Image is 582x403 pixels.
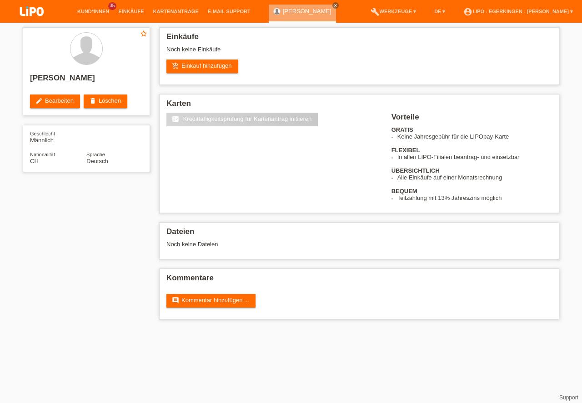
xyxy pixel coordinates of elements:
a: fact_check Kreditfähigkeitsprüfung für Kartenantrag initiieren [166,113,318,126]
h2: Einkäufe [166,32,552,46]
b: GRATIS [391,126,413,133]
a: add_shopping_cartEinkauf hinzufügen [166,60,238,73]
a: Kartenanträge [149,9,203,14]
h2: Dateien [166,227,552,241]
a: buildWerkzeuge ▾ [366,9,421,14]
b: BEQUEM [391,188,417,194]
span: Geschlecht [30,131,55,136]
i: delete [89,97,96,104]
a: star_border [140,30,148,39]
h2: Karten [166,99,552,113]
b: FLEXIBEL [391,147,420,154]
li: In allen LIPO-Filialen beantrag- und einsetzbar [397,154,552,160]
h2: Vorteile [391,113,552,126]
i: comment [172,297,179,304]
a: Einkäufe [114,9,148,14]
a: account_circleLIPO - Egerkingen - [PERSON_NAME] ▾ [459,9,577,14]
a: editBearbeiten [30,95,80,108]
i: edit [35,97,43,104]
a: close [332,2,339,9]
a: DE ▾ [430,9,450,14]
li: Alle Einkäufe auf einer Monatsrechnung [397,174,552,181]
i: build [371,7,380,16]
i: close [333,3,338,8]
h2: [PERSON_NAME] [30,74,143,87]
span: Schweiz [30,158,39,164]
span: Nationalität [30,152,55,157]
span: Sprache [86,152,105,157]
li: Keine Jahresgebühr für die LIPOpay-Karte [397,133,552,140]
span: Kreditfähigkeitsprüfung für Kartenantrag initiieren [183,115,312,122]
i: add_shopping_cart [172,62,179,70]
i: account_circle [463,7,472,16]
li: Teilzahlung mit 13% Jahreszins möglich [397,194,552,201]
div: Männlich [30,130,86,144]
a: Support [559,394,578,401]
i: star_border [140,30,148,38]
span: Deutsch [86,158,108,164]
div: Noch keine Dateien [166,241,444,248]
div: Noch keine Einkäufe [166,46,552,60]
h2: Kommentare [166,274,552,287]
span: 35 [108,2,116,10]
a: [PERSON_NAME] [283,8,331,15]
a: Kund*innen [73,9,114,14]
a: E-Mail Support [203,9,255,14]
a: LIPO pay [9,19,55,25]
i: fact_check [172,115,179,123]
a: deleteLöschen [84,95,127,108]
b: ÜBERSICHTLICH [391,167,440,174]
a: commentKommentar hinzufügen ... [166,294,256,308]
